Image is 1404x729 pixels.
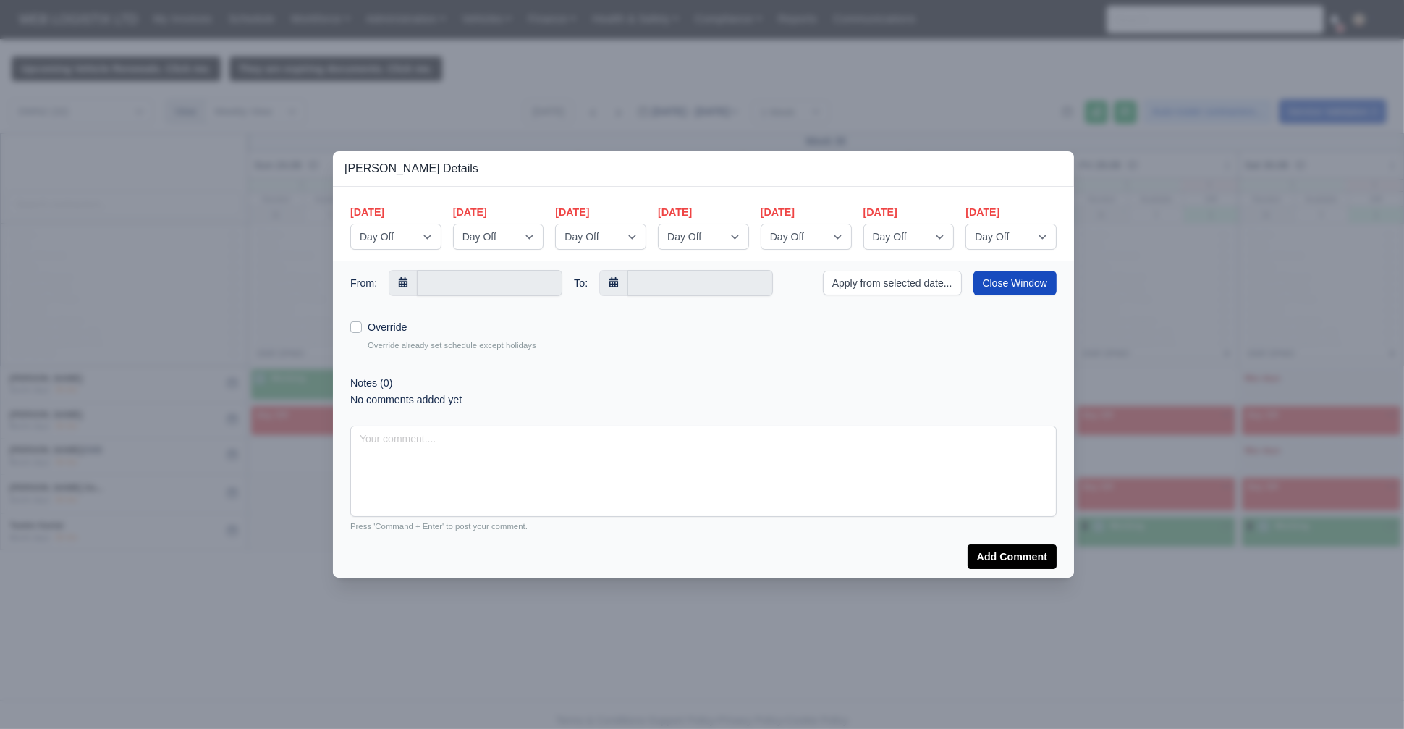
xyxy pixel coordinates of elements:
span: To: [574,275,588,292]
span: [DATE] [350,206,384,218]
span: [DATE] [555,206,589,218]
span: [DATE] [863,206,897,218]
div: Notes (0) [350,375,1057,392]
span: [DATE] [761,206,795,218]
small: Press 'Command + Enter' to post your comment. [350,520,1057,533]
iframe: Chat Widget [1332,660,1404,729]
button: Add Comment [968,544,1057,569]
label: Override [368,319,407,336]
button: Close Window [973,271,1057,295]
span: From: [350,275,377,292]
div: No comments added yet [350,392,1057,408]
h3: [PERSON_NAME] Details [344,160,1062,177]
button: Apply from selected date... [823,271,962,295]
span: [DATE] [658,206,692,218]
span: [DATE] [453,206,487,218]
small: Override already set schedule except holidays [368,339,536,352]
span: [DATE] [965,206,999,218]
